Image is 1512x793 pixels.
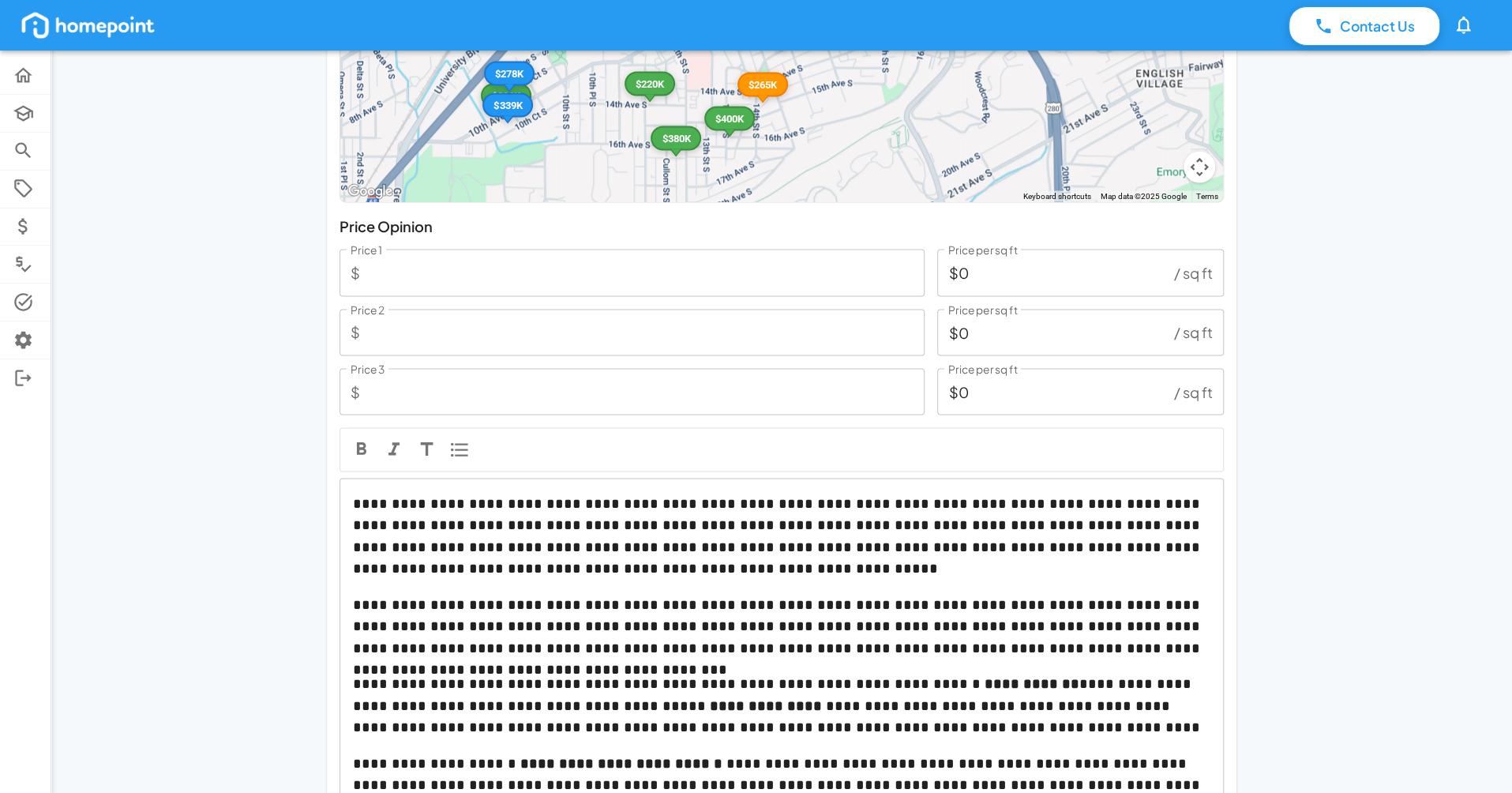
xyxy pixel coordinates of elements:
div: $339K [482,92,533,117]
div: $278K [484,61,535,85]
div: $386K [481,83,531,107]
div: $220K [625,71,675,96]
div: $380K [651,125,701,149]
label: Price per sq ft [948,302,1018,318]
p: $ [351,381,360,402]
label: Price per sq ft [948,361,1018,377]
label: Price 2 [351,302,385,318]
p: / sq ft [1174,261,1213,283]
div: $265K [737,72,788,96]
img: Google [344,181,396,201]
label: Price 1 [351,242,383,257]
p: / sq ft [1174,381,1213,402]
p: Contact Us [1340,16,1415,36]
span: Map data ©2025 Google [1101,191,1187,200]
button: Map camera controls [1184,151,1215,182]
p: Price Opinion [340,215,1224,236]
div: $400K [704,106,755,130]
label: Price per sq ft [948,242,1018,257]
label: Price 3 [351,361,385,377]
p: $ [351,261,360,283]
a: Terms (opens in new tab) [1196,191,1218,200]
p: $ [351,321,360,342]
img: homepoint_logo_white.png [19,9,157,41]
a: Open this area in Google Maps (opens a new window) [344,181,396,201]
p: / sq ft [1174,321,1213,342]
button: Keyboard shortcuts [1023,190,1091,201]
